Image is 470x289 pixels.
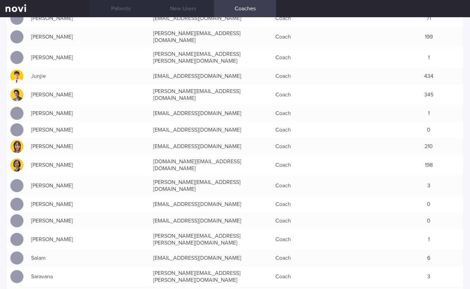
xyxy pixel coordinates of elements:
div: [PERSON_NAME] [28,158,150,172]
div: [PERSON_NAME][EMAIL_ADDRESS][DOMAIN_NAME] [150,84,272,105]
div: Coach [272,88,394,102]
div: Coach [272,51,394,64]
div: Coach [272,214,394,228]
div: [PERSON_NAME][EMAIL_ADDRESS][DOMAIN_NAME] [150,27,272,47]
div: Coach [272,30,394,44]
div: 0 [394,214,463,228]
div: [PERSON_NAME][EMAIL_ADDRESS][PERSON_NAME][DOMAIN_NAME] [150,47,272,68]
div: [EMAIL_ADDRESS][DOMAIN_NAME] [150,11,272,25]
div: 198 [394,158,463,172]
div: 210 [394,140,463,153]
div: [EMAIL_ADDRESS][DOMAIN_NAME] [150,69,272,83]
div: [PERSON_NAME] [28,197,150,211]
div: [PERSON_NAME] [28,233,150,246]
div: [PERSON_NAME][EMAIL_ADDRESS][PERSON_NAME][DOMAIN_NAME] [150,266,272,287]
div: Coach [272,106,394,120]
div: 1 [394,233,463,246]
div: Coach [272,123,394,137]
div: [EMAIL_ADDRESS][DOMAIN_NAME] [150,214,272,228]
div: Coach [272,251,394,265]
div: [PERSON_NAME][EMAIL_ADDRESS][DOMAIN_NAME] [150,175,272,196]
div: [PERSON_NAME] [28,214,150,228]
div: [DOMAIN_NAME][EMAIL_ADDRESS][DOMAIN_NAME] [150,155,272,175]
div: 6 [394,251,463,265]
div: [EMAIL_ADDRESS][DOMAIN_NAME] [150,106,272,120]
div: 1 [394,51,463,64]
div: [EMAIL_ADDRESS][DOMAIN_NAME] [150,140,272,153]
div: 3 [394,179,463,193]
div: Salam [28,251,150,265]
div: [PERSON_NAME] [28,179,150,193]
div: Saravana [28,270,150,283]
div: 345 [394,88,463,102]
div: [PERSON_NAME] [28,88,150,102]
div: Junjie [28,69,150,83]
div: Coach [272,69,394,83]
div: Coach [272,140,394,153]
div: 199 [394,30,463,44]
div: 0 [394,123,463,137]
div: [PERSON_NAME] [28,106,150,120]
div: [PERSON_NAME] [28,140,150,153]
div: 434 [394,69,463,83]
div: Coach [272,158,394,172]
div: Coach [272,233,394,246]
div: 0 [394,197,463,211]
div: Coach [272,270,394,283]
div: [PERSON_NAME] [28,11,150,25]
div: [PERSON_NAME] [28,123,150,137]
div: [EMAIL_ADDRESS][DOMAIN_NAME] [150,251,272,265]
div: [PERSON_NAME][EMAIL_ADDRESS][PERSON_NAME][DOMAIN_NAME] [150,229,272,250]
div: [EMAIL_ADDRESS][DOMAIN_NAME] [150,123,272,137]
div: 3 [394,270,463,283]
div: [EMAIL_ADDRESS][DOMAIN_NAME] [150,197,272,211]
div: [PERSON_NAME] [28,30,150,44]
div: 71 [394,11,463,25]
div: 1 [394,106,463,120]
div: Coach [272,197,394,211]
div: Coach [272,179,394,193]
div: Coach [272,11,394,25]
div: [PERSON_NAME] [28,51,150,64]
